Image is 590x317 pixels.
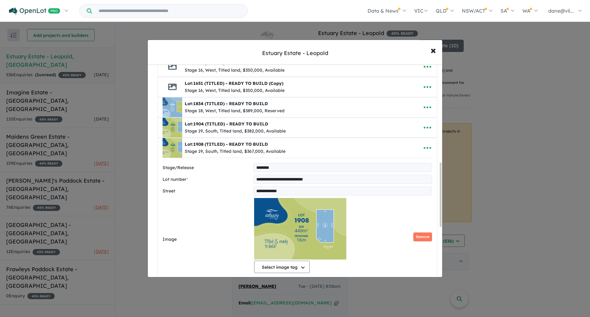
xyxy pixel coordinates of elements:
[163,138,182,158] img: kAAAAASUVORK5CYII=
[262,49,328,57] div: Estuary Estate - Leopold
[163,164,251,172] label: Stage/Release
[163,97,182,117] img: Estuary%20Estate%20-%20Leopold%20-%20Lot%201834%20-TITLED-%20-%20READY%20TO%20BUILD___1756770246.jpg
[185,148,285,155] div: Stage 19, South, Titled land, $367,000, Available
[193,60,268,66] span: 1648 (TITLED) - READY TO BUILD
[185,141,268,147] b: Lot:
[185,81,283,86] b: Lot:
[431,43,436,57] span: ×
[413,232,432,241] button: Remove
[548,8,574,14] span: dane@vil...
[163,176,251,183] label: Lot number
[254,261,310,273] button: Select image tag
[9,7,60,15] img: Openlot PRO Logo White
[185,121,268,127] b: Lot:
[193,121,268,127] span: 1904 (TITLED) - READY TO BUILD
[185,60,268,66] b: Lot:
[185,67,285,74] div: Stage 16, West, Titled land, $350,000, Available
[185,128,286,135] div: Stage 19, South, Titled land, $382,000, Available
[193,81,283,86] span: 1651 (TITLED) - READY TO BUILD (Copy)
[93,4,246,18] input: Try estate name, suburb, builder or developer
[254,198,346,260] img: kAAAAASUVORK5CYII=
[193,141,268,147] span: 1908 (TITLED) - READY TO BUILD
[163,236,252,243] label: Image
[163,118,182,137] img: Estuary%20Estate%20-%20Leopold%20-%20Lot%201904%20-TITLED-%20-%20READY%20TO%20BUILD___1756770418.png
[185,87,285,94] div: Stage 16, West, Titled land, $350,000, Available
[163,188,251,195] label: Street
[185,107,285,115] div: Stage 18, West, Titled land, $389,000, Reserved
[185,101,268,106] b: Lot:
[193,101,268,106] span: 1834 (TITLED) - READY TO BUILD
